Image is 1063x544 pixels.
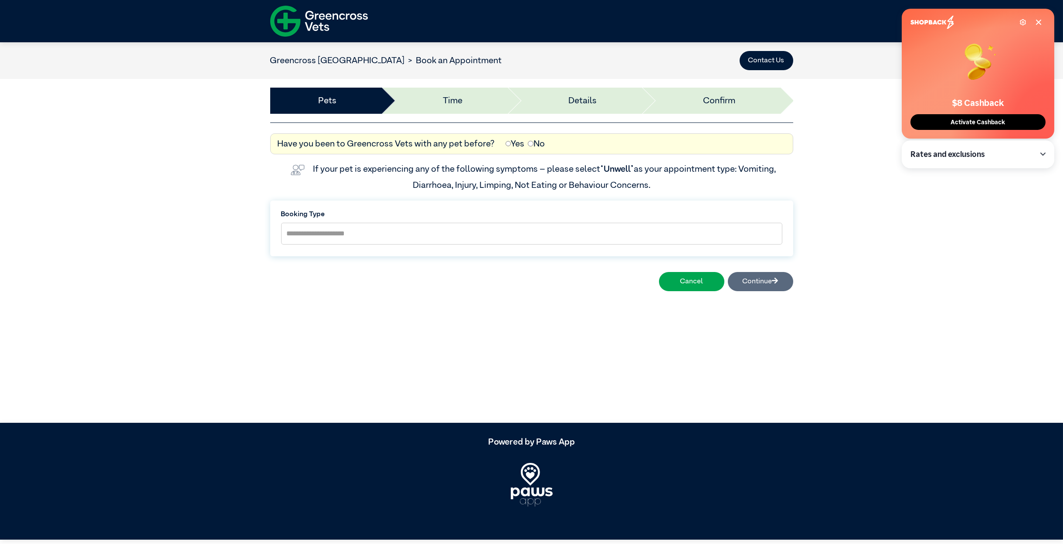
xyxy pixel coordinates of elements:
li: Book an Appointment [405,54,502,67]
input: Yes [506,141,511,146]
a: Pets [318,94,336,107]
input: No [528,141,533,146]
img: vet [287,161,308,179]
img: f-logo [270,2,368,40]
label: Have you been to Greencross Vets with any pet before? [278,137,495,150]
label: Booking Type [281,209,782,220]
img: PawsApp [511,463,553,507]
button: Cancel [659,272,724,291]
label: Yes [506,137,525,150]
nav: breadcrumb [270,54,502,67]
label: If your pet is experiencing any of the following symptoms – please select as your appointment typ... [313,165,778,189]
a: Greencross [GEOGRAPHIC_DATA] [270,56,405,65]
button: Contact Us [740,51,793,70]
label: No [528,137,545,150]
span: “Unwell” [601,165,634,173]
h5: Powered by Paws App [270,437,793,447]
